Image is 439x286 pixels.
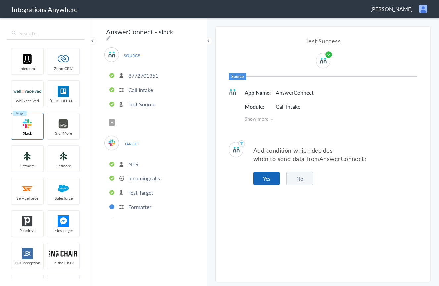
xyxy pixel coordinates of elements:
p: 8772701351 [128,72,158,79]
span: Zoho CRM [47,66,79,71]
span: Setmore [11,163,43,168]
p: AnswerConnect [276,89,314,96]
button: No [286,172,313,185]
span: Pipedrive [11,228,43,233]
h6: Source [229,73,246,80]
span: [PERSON_NAME] [47,98,79,104]
p: Call Intake [276,103,300,110]
img: signmore-logo.png [49,118,77,129]
img: wr-logo.svg [13,86,41,97]
span: SOURCE [119,51,144,60]
p: Test Source [128,100,155,108]
img: pipedrive.png [13,215,41,227]
span: intercom [11,66,43,71]
span: Show more [245,116,417,122]
h1: Integrations Anywhere [12,5,78,14]
img: answerconnect-logo.svg [229,88,237,96]
span: ServiceForge [11,195,43,201]
img: inch-logo.svg [49,248,77,259]
span: WellReceived [11,98,43,104]
img: serviceforge-icon.png [13,183,41,194]
span: SignMore [47,130,79,136]
img: slack-logo.svg [108,139,116,147]
p: Test Target [128,189,153,196]
p: NTS [128,160,138,168]
p: Add condition which decides when to send data from ? [253,146,417,163]
input: Search... [7,27,84,40]
img: setmoreNew.jpg [49,151,77,162]
img: answerconnect-logo.svg [108,50,116,59]
img: FBM.png [49,215,77,227]
img: zoho-logo.svg [49,53,77,65]
img: answerconnect-logo.svg [319,57,327,65]
span: Slack [11,130,43,136]
h4: Test Success [229,37,417,45]
img: setmoreNew.jpg [13,151,41,162]
span: Setmore [47,163,79,168]
img: lex-app-logo.svg [13,248,41,259]
span: In the Chair [47,260,79,266]
img: slack-logo.svg [13,118,41,129]
button: Yes [253,172,280,185]
span: TARGET [119,139,144,148]
p: Incomingcalls [128,174,160,182]
p: Formatter [128,203,151,211]
img: answerconnect-logo.svg [232,146,240,154]
h5: Module [245,103,274,110]
p: Call Intake [128,86,153,94]
img: user.png [419,5,427,13]
span: Salesforce [47,195,79,201]
span: [PERSON_NAME] [370,5,413,13]
img: salesforce-logo.svg [49,183,77,194]
h5: App Name [245,89,274,96]
img: intercom-logo.svg [13,53,41,65]
img: trello.png [49,86,77,97]
span: AnswerConnect [319,154,364,163]
span: Messenger [47,228,79,233]
span: LEX Reception [11,260,43,266]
